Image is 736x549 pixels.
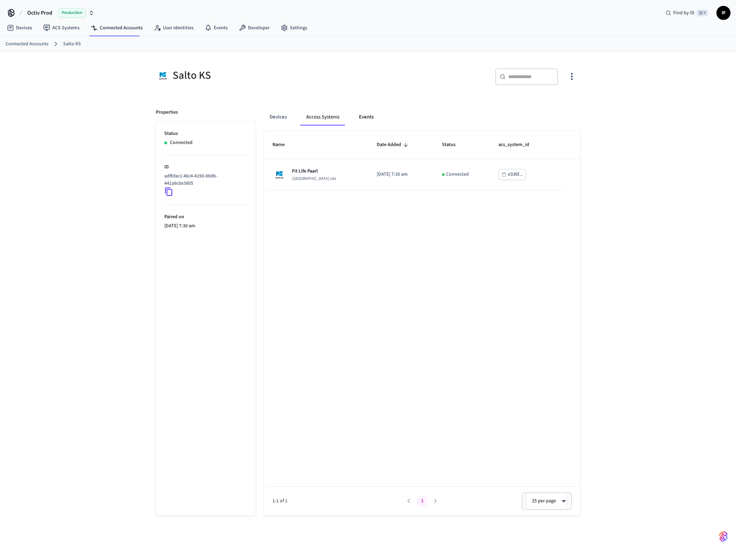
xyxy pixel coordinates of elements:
[697,9,708,16] span: ⌘ K
[272,139,294,150] span: Name
[292,176,336,182] p: [GEOGRAPHIC_DATA] site
[377,139,410,150] span: Date Added
[164,213,247,221] p: Paired on
[156,68,170,83] img: Salto KS Logo
[38,22,85,34] a: ACS Systems
[6,40,48,48] a: Connected Accounts
[442,139,465,150] span: Status
[58,8,86,17] span: Production
[301,109,345,125] button: Access Systems
[498,169,526,180] button: e336f...
[63,40,81,48] a: Salto KS
[498,139,538,150] span: acs_system_id
[673,9,694,16] span: Find by ID
[716,6,730,20] button: IF
[264,109,580,125] div: connected account tabs
[1,22,38,34] a: Devices
[233,22,275,34] a: Developer
[164,130,247,137] p: Status
[156,68,364,83] div: Salto KS
[85,22,148,34] a: Connected Accounts
[164,163,247,171] p: ID
[27,9,52,17] span: Octiv Prod
[353,109,379,125] button: Events
[164,222,247,230] p: [DATE] 7:30 am
[660,7,714,19] div: Find by ID⌘ K
[170,139,193,146] p: Connected
[402,496,442,507] nav: pagination navigation
[275,22,313,34] a: Settings
[719,531,728,542] img: SeamLogoGradient.69752ec5.svg
[156,109,178,116] p: Properties
[148,22,199,34] a: User Identities
[164,173,245,187] p: adfbfac1-46c4-4190-88db-442a8c0e3805
[446,171,469,178] p: Connected
[717,7,730,19] span: IF
[508,170,523,179] div: e336f...
[264,131,580,190] table: sticky table
[264,109,292,125] button: Devices
[292,168,336,175] p: Fit Life Paarl
[416,496,428,507] button: page 1
[272,168,286,182] img: Salto KS site Logo
[377,171,425,178] p: [DATE] 7:30 am
[526,493,568,509] div: 25 per page
[272,497,402,505] span: 1-1 of 1
[199,22,233,34] a: Events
